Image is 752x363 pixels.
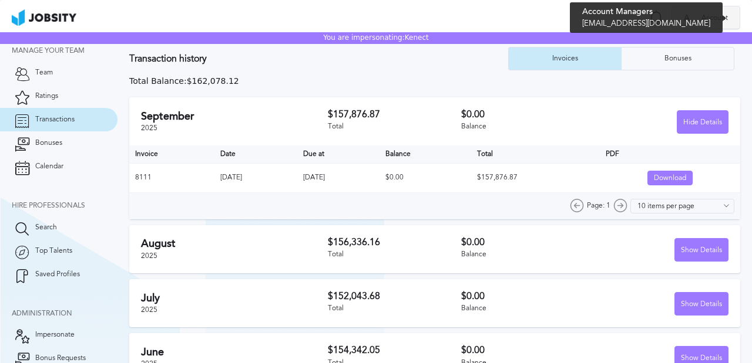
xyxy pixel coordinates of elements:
h3: $156,336.16 [328,237,462,247]
div: Balance [461,250,595,259]
h2: June [141,346,328,358]
button: Download [647,171,693,185]
div: Total Balance: $162,078.12 [129,76,740,86]
div: Show Details [675,293,728,316]
td: 8111 [129,163,214,192]
div: A [678,9,696,27]
th: PDF [600,145,740,163]
span: Transactions [35,116,75,124]
span: Team [35,69,53,77]
span: Impersonate [35,331,75,339]
h3: $0.00 [461,237,595,247]
button: Hide Details [677,110,728,134]
h3: Transaction history [129,53,508,64]
span: Calendar [35,162,63,171]
div: Balance [461,123,595,131]
th: Due at [297,145,380,163]
button: Invoices [508,47,621,70]
div: Administration [12,310,117,318]
h3: $154,342.05 [328,345,462,355]
td: $0.00 [380,163,471,192]
h3: $0.00 [461,345,595,355]
span: 2025 [141,124,157,132]
h2: August [141,238,328,250]
div: Total [328,123,462,131]
h3: $0.00 [461,291,595,301]
div: Bonuses [659,55,697,63]
span: Bonus Requests [35,354,86,362]
span: Ratings [35,92,58,100]
button: Show Details [674,292,728,315]
h3: $157,876.87 [328,109,462,120]
h3: $0.00 [461,109,595,120]
div: Show Details [675,239,728,262]
h2: September [141,110,328,123]
div: Manage your team [12,47,117,55]
h2: July [141,292,328,304]
span: Account [696,14,734,22]
div: Total [328,250,462,259]
div: Hire Professionals [12,202,117,210]
span: 2025 [141,306,157,314]
img: ab4bad089aa723f57921c736e9817d99.png [12,9,76,26]
span: Bonuses [35,139,62,147]
button: Bonuses [621,47,734,70]
h3: $152,043.68 [328,291,462,301]
div: Download [648,171,692,186]
td: [DATE] [214,163,297,192]
th: Invoice [129,145,214,163]
td: [DATE] [297,163,380,192]
th: Total [471,145,600,163]
span: 2025 [141,252,157,260]
div: Balance [461,304,595,313]
span: Page: 1 [587,202,610,210]
span: Saved Profiles [35,270,80,279]
div: Invoices [546,55,584,63]
span: Search [35,223,57,232]
th: Balance [380,145,471,163]
span: Top Talents [35,247,72,255]
td: $157,876.87 [471,163,600,192]
th: Date [214,145,297,163]
div: Total [328,304,462,313]
button: Show Details [674,238,728,262]
div: Hide Details [677,111,728,134]
button: AAccount [672,6,740,29]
